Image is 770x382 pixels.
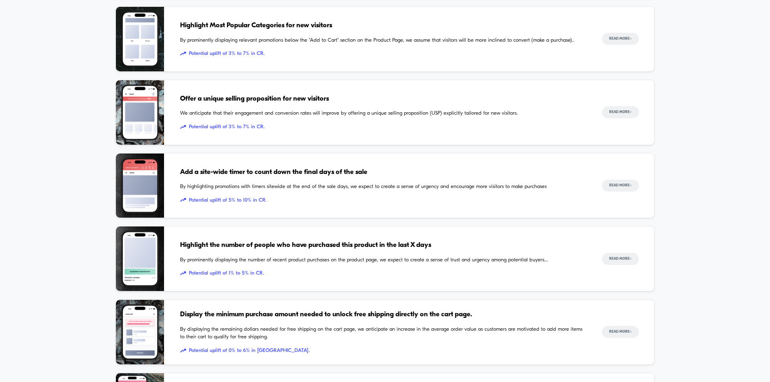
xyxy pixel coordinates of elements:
img: By prominently displaying the number of recent product purchases on the product page, we expect t... [116,226,164,291]
span: Potential uplift of 3% to 7% in CR. [180,123,586,131]
span: Highlight Most Popular Categories for new visitors [180,20,586,31]
span: Offer a unique selling proposition for new visitors [180,94,586,104]
span: By highlighting promotions with timers sitewide at the end of the sale days, we expect to create ... [180,183,586,191]
span: Potential uplift of 1% to 5% in CR. [180,269,586,277]
span: Add a site-wide timer to count down the final days of the sale [180,167,586,178]
img: We anticipate that their engagement and conversion rates will improve by offering a unique sellin... [116,80,164,145]
span: We anticipate that their engagement and conversion rates will improve by offering a unique sellin... [180,109,586,117]
button: Read More> [602,33,639,45]
span: Potential uplift of 3% to 7% in CR. [180,50,586,58]
button: Read More> [602,326,639,338]
button: Read More> [602,253,639,265]
span: By displaying the remaining dollars needed for free shipping on the cart page, we anticipate an i... [180,325,586,341]
span: By prominently displaying the number of recent product purchases on the product page, we expect t... [180,256,586,264]
img: By highlighting promotions with timers sitewide at the end of the sale days, we expect to create ... [116,154,164,218]
button: Read More> [602,106,639,118]
button: Read More> [602,180,639,192]
span: By prominently displaying relevant promotions below the "Add to Cart" section on the Product Page... [180,36,586,44]
span: Highlight the number of people who have purchased this product in the last X days [180,240,586,251]
span: Potential uplift of 5% to 10% in CR. [180,196,586,204]
img: By displaying the remaining dollars needed for free shipping on the cart page, we anticipate an i... [116,300,164,364]
img: By prominently displaying relevant promotions below the "Add to Cart" section on the Product Page... [116,7,164,71]
span: Display the minimum purchase amount needed to unlock free shipping directly on the cart page. [180,309,586,320]
span: Potential uplift of 0% to 6% in [GEOGRAPHIC_DATA]. [180,347,586,355]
